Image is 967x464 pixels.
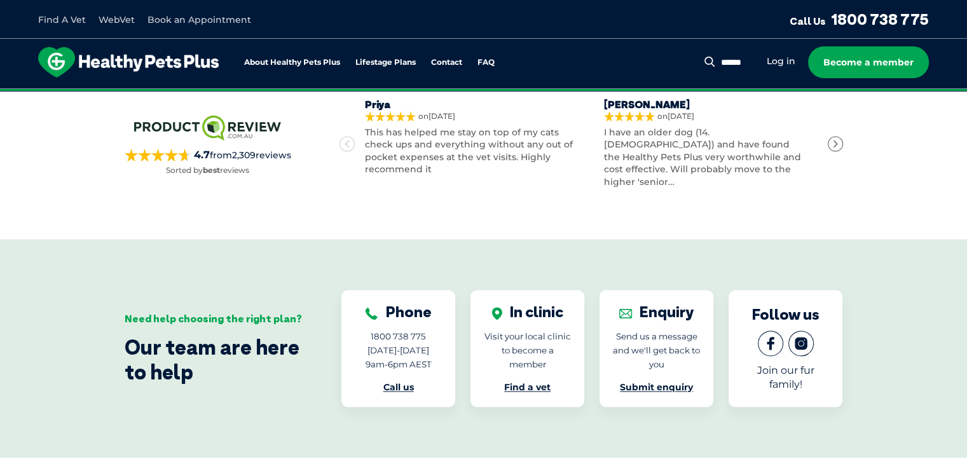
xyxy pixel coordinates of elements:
span: [DATE]-[DATE] [367,345,429,355]
a: Book an Appointment [147,14,251,25]
p: Sorted by reviews [166,165,249,176]
a: FAQ [477,58,495,67]
div: Need help choosing the right plan? [125,313,303,325]
span: on [DATE] [418,113,579,120]
h4: [PERSON_NAME] [604,99,818,111]
strong: best [203,165,220,175]
img: Phone [365,307,378,320]
img: In clinic [491,307,502,320]
div: Enquiry [619,303,694,321]
h4: Priya [365,99,579,111]
img: Enquiry [619,307,632,320]
span: Send us a message and we'll get back to you [613,331,700,369]
div: 5 out of 5 stars [365,111,416,121]
a: Find A Vet [38,14,86,25]
a: Contact [431,58,462,67]
div: Our team are here to help [125,335,303,384]
div: Phone [365,303,431,321]
span: Visit your local clinic to become a member [484,331,571,369]
button: Search [702,55,718,68]
span: 2,309 reviews [232,149,291,161]
a: 4.7from2,309reviewsSorted bybestreviews [125,111,291,176]
span: on [DATE] [657,113,818,120]
span: 9am-6pm AEST [365,359,431,369]
span: Call Us [790,15,826,27]
a: Find a vet [504,381,551,393]
p: I have an older dog (14.[DEMOGRAPHIC_DATA]) and have found the Healthy Pets Plus very worthwhile ... [604,126,818,189]
a: Call us [383,381,413,393]
div: In clinic [491,303,563,321]
p: This has helped me stay on top of my cats check ups and everything without any out of pocket expe... [365,126,579,176]
div: 4.7 out of 5 stars [125,148,191,161]
span: Proactive, preventative wellness program designed to keep your pet healthier and happier for longer [246,89,721,100]
span: 1800 738 775 [371,331,426,341]
img: hpp-logo [38,47,219,78]
div: 5 out of 5 stars [604,111,655,121]
strong: 4.7 [194,149,210,161]
a: WebVet [99,14,135,25]
a: Submit enquiry [620,381,693,393]
a: [PERSON_NAME]on[DATE]I have an older dog (14.[DEMOGRAPHIC_DATA]) and have found the Healthy Pets ... [604,99,818,188]
a: Priyaon[DATE]This has helped me stay on top of my cats check ups and everything without any out o... [365,99,579,176]
div: Follow us [752,305,820,324]
a: Become a member [808,46,929,78]
a: Lifestage Plans [355,58,416,67]
a: Call Us1800 738 775 [790,10,929,29]
span: from [191,148,291,162]
a: About Healthy Pets Plus [244,58,340,67]
a: Log in [767,55,795,67]
p: Join our fur family! [741,364,830,392]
